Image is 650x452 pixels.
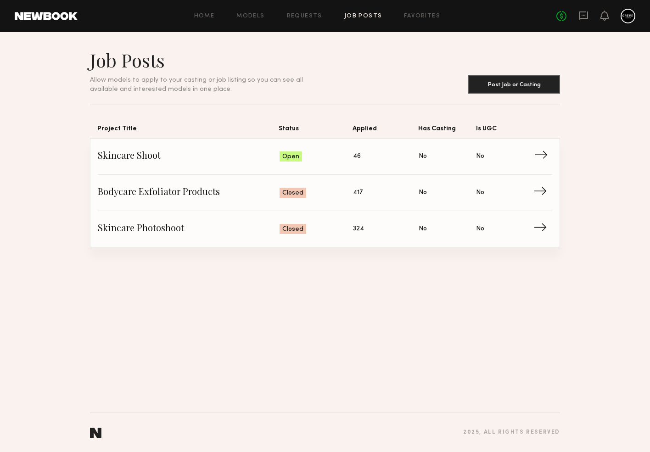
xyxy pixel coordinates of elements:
[98,186,280,200] span: Bodycare Exfoliator Products
[282,189,303,198] span: Closed
[236,13,264,19] a: Models
[353,151,361,162] span: 46
[98,222,280,236] span: Skincare Photoshoot
[533,186,552,200] span: →
[468,75,560,94] button: Post Job or Casting
[98,211,552,247] a: Skincare PhotoshootClosed324NoNo→
[419,188,427,198] span: No
[353,123,418,138] span: Applied
[279,123,353,138] span: Status
[287,13,322,19] a: Requests
[194,13,215,19] a: Home
[90,49,325,72] h1: Job Posts
[476,151,484,162] span: No
[533,222,552,236] span: →
[419,224,427,234] span: No
[534,150,553,163] span: →
[98,139,552,175] a: Skincare ShootOpen46NoNo→
[97,123,279,138] span: Project Title
[463,430,560,435] div: 2025 , all rights reserved
[418,123,476,138] span: Has Casting
[476,188,484,198] span: No
[419,151,427,162] span: No
[404,13,440,19] a: Favorites
[282,152,299,162] span: Open
[476,123,534,138] span: Is UGC
[90,77,303,92] span: Allow models to apply to your casting or job listing so you can see all available and interested ...
[353,188,363,198] span: 417
[98,175,552,211] a: Bodycare Exfoliator ProductsClosed417NoNo→
[98,150,280,163] span: Skincare Shoot
[353,224,364,234] span: 324
[476,224,484,234] span: No
[344,13,382,19] a: Job Posts
[282,225,303,234] span: Closed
